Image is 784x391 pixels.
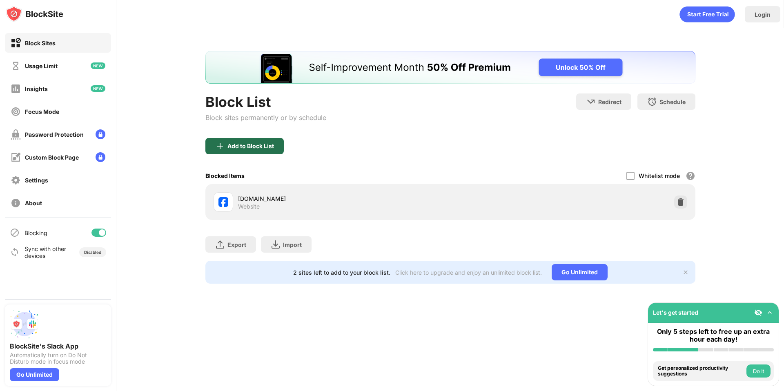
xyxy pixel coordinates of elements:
[11,84,21,94] img: insights-off.svg
[755,11,771,18] div: Login
[746,364,771,378] button: Do it
[25,62,58,69] div: Usage Limit
[10,342,106,350] div: BlockSite's Slack App
[218,197,228,207] img: favicons
[658,365,744,377] div: Get personalized productivity suggestions
[653,309,698,316] div: Let's get started
[91,62,105,69] img: new-icon.svg
[25,131,84,138] div: Password Protection
[238,194,450,203] div: [DOMAIN_NAME]
[205,93,326,110] div: Block List
[10,352,106,365] div: Automatically turn on Do Not Disturb mode in focus mode
[11,107,21,117] img: focus-off.svg
[25,154,79,161] div: Custom Block Page
[25,108,59,115] div: Focus Mode
[6,6,63,22] img: logo-blocksite.svg
[24,229,47,236] div: Blocking
[24,245,67,259] div: Sync with other devices
[10,228,20,238] img: blocking-icon.svg
[227,143,274,149] div: Add to Block List
[754,309,762,317] img: eye-not-visible.svg
[11,129,21,140] img: password-protection-off.svg
[598,98,621,105] div: Redirect
[659,98,686,105] div: Schedule
[10,247,20,257] img: sync-icon.svg
[395,269,542,276] div: Click here to upgrade and enjoy an unlimited block list.
[283,241,302,248] div: Import
[293,269,390,276] div: 2 sites left to add to your block list.
[679,6,735,22] div: animation
[552,264,608,280] div: Go Unlimited
[25,200,42,207] div: About
[766,309,774,317] img: omni-setup-toggle.svg
[682,269,689,275] img: x-button.svg
[11,175,21,185] img: settings-off.svg
[11,198,21,208] img: about-off.svg
[205,113,326,122] div: Block sites permanently or by schedule
[25,40,56,47] div: Block Sites
[11,152,21,162] img: customize-block-page-off.svg
[96,152,105,162] img: lock-menu.svg
[10,368,59,381] div: Go Unlimited
[25,85,48,92] div: Insights
[639,172,680,179] div: Whitelist mode
[205,51,695,84] iframe: Banner
[238,203,260,210] div: Website
[11,61,21,71] img: time-usage-off.svg
[227,241,246,248] div: Export
[205,172,245,179] div: Blocked Items
[10,309,39,339] img: push-slack.svg
[96,129,105,139] img: lock-menu.svg
[653,328,774,343] div: Only 5 steps left to free up an extra hour each day!
[25,177,48,184] div: Settings
[91,85,105,92] img: new-icon.svg
[11,38,21,48] img: block-on.svg
[84,250,101,255] div: Disabled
